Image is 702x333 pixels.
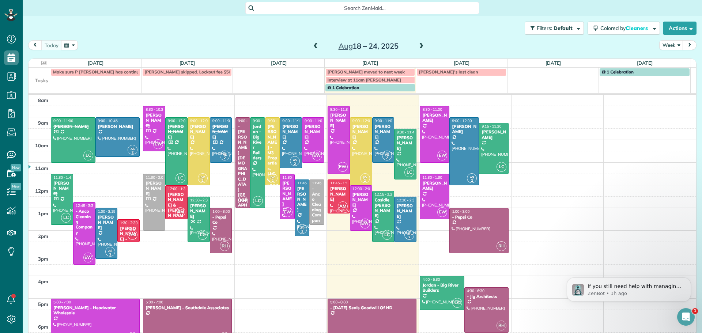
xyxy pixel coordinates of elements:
[375,118,395,123] span: 9:00 - 11:00
[146,175,165,180] span: 11:30 - 2:00
[452,209,469,214] span: 1:00 - 3:00
[600,25,650,31] span: Colored by
[312,186,322,228] div: - Anco Cleaning Company
[297,186,307,212] div: [PERSON_NAME]
[352,192,370,208] div: [PERSON_NAME]
[374,197,392,219] div: Casidie [PERSON_NAME]
[98,124,138,129] div: [PERSON_NAME]
[75,209,93,235] div: - Anco Cleaning Company
[556,262,702,313] iframe: Intercom notifications message
[145,305,230,310] div: [PERSON_NAME] - Southdale Associates
[330,186,348,202] div: [PERSON_NAME]
[422,113,447,123] div: [PERSON_NAME]
[212,118,232,123] span: 9:00 - 11:00
[385,152,389,156] span: AS
[382,155,392,162] small: 2
[190,198,210,203] span: 12:30 - 2:30
[175,207,185,217] span: AM
[467,288,484,293] span: 4:30 - 6:30
[128,230,137,240] span: AM
[198,230,208,240] span: LC
[190,203,208,219] div: [PERSON_NAME]
[128,149,137,156] small: 2
[175,173,185,183] span: LC
[362,60,378,66] a: [DATE]
[145,181,163,196] div: [PERSON_NAME]
[397,198,416,203] span: 12:30 - 2:30
[659,40,683,50] button: Week
[53,300,71,304] span: 5:00 - 7:00
[238,118,256,123] span: 9:00 - 1:00
[692,308,698,314] span: 1
[212,209,230,214] span: 1:00 - 3:00
[352,118,372,123] span: 9:00 - 12:00
[98,215,116,230] div: [PERSON_NAME]
[312,181,332,185] span: 11:45 - 1:45
[38,120,48,126] span: 9am
[98,118,118,123] span: 9:00 - 10:45
[153,139,163,149] span: EW
[422,277,440,282] span: 4:00 - 5:30
[297,181,317,185] span: 11:45 - 2:15
[268,177,277,184] small: 2
[452,215,506,220] div: - Pepsi Co
[267,124,278,177] div: [PERSON_NAME] - M3 Properties, LLC
[53,118,73,123] span: 9:00 - 11:00
[108,249,112,253] span: AS
[554,25,573,31] span: Default
[497,162,506,172] span: LC
[83,151,93,160] span: LC
[76,203,95,208] span: 12:45 - 3:30
[452,124,477,135] div: [PERSON_NAME]
[663,22,697,35] button: Actions
[304,124,322,140] div: [PERSON_NAME]
[422,107,442,112] span: 8:30 - 11:00
[180,60,195,66] a: [DATE]
[470,175,474,179] span: AS
[120,226,137,252] div: [PERSON_NAME] - Capitol Express
[282,118,302,123] span: 9:00 - 11:15
[360,219,370,228] span: EW
[38,97,48,103] span: 8am
[375,192,395,197] span: 12:15 - 2:30
[521,22,584,35] a: Filters: Default
[338,201,348,211] span: AM
[437,207,447,217] span: EW
[338,162,348,172] span: EW
[61,213,71,223] span: LC
[637,60,653,66] a: [DATE]
[352,186,372,191] span: 12:00 - 2:00
[397,130,416,135] span: 9:30 - 11:45
[35,143,48,148] span: 10am
[283,207,292,217] span: EW
[422,175,442,180] span: 11:30 - 1:30
[88,60,103,66] a: [DATE]
[38,324,48,330] span: 6pm
[223,152,227,156] span: AS
[220,155,229,162] small: 2
[35,165,48,171] span: 11am
[238,196,248,206] span: RH
[168,186,188,191] span: 12:00 - 1:30
[361,177,370,184] small: 2
[330,300,348,304] span: 5:00 - 8:00
[167,124,185,140] div: [PERSON_NAME]
[28,40,42,50] button: prev
[38,301,48,307] span: 5pm
[38,211,48,216] span: 1pm
[38,233,48,239] span: 2pm
[525,22,584,35] button: Filters: Default
[481,129,506,140] div: [PERSON_NAME]
[252,124,263,161] div: Jordan - Big River Builders
[146,300,163,304] span: 5:00 - 7:00
[602,69,634,75] span: 1 Celebration
[422,181,447,191] div: [PERSON_NAME]
[238,124,248,250] div: - [PERSON_NAME][DEMOGRAPHIC_DATA][GEOGRAPHIC_DATA][PERSON_NAME]
[452,118,472,123] span: 9:00 - 12:00
[38,256,48,262] span: 3pm
[396,203,414,219] div: [PERSON_NAME]
[11,164,21,171] span: New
